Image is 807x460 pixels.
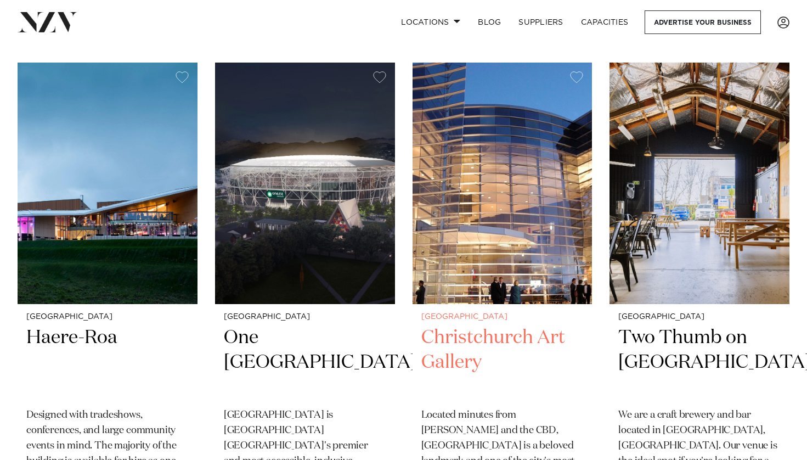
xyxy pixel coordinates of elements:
a: SUPPLIERS [510,10,572,34]
small: [GEOGRAPHIC_DATA] [224,313,386,321]
h2: Haere-Roa [26,326,189,400]
a: Capacities [572,10,637,34]
small: [GEOGRAPHIC_DATA] [26,313,189,321]
small: [GEOGRAPHIC_DATA] [421,313,584,321]
img: nzv-logo.png [18,12,77,32]
h2: One [GEOGRAPHIC_DATA] [224,326,386,400]
a: Advertise your business [645,10,761,34]
small: [GEOGRAPHIC_DATA] [618,313,781,321]
a: Locations [392,10,469,34]
img: Aerial view of One New Zealand Stadium at night [215,63,395,304]
a: BLOG [469,10,510,34]
h2: Two Thumb on [GEOGRAPHIC_DATA] [618,326,781,400]
h2: Christchurch Art Gallery [421,326,584,400]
